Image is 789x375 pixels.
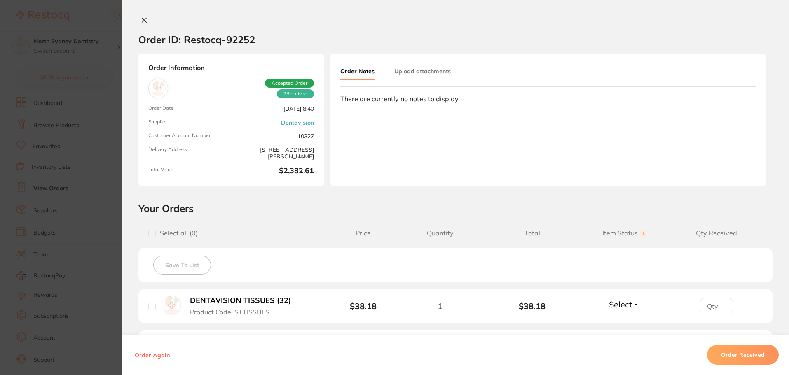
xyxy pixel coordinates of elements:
span: Delivery Address [148,147,228,160]
b: $38.18 [486,301,578,311]
span: Total [486,229,578,237]
button: DENTAVISION TISSUES (32) Product Code: STTISSUES [187,296,300,316]
span: Supplier [148,119,228,126]
span: Select [609,299,632,310]
span: Product Code: STTISSUES [190,308,269,316]
input: Qty [700,298,733,314]
button: Save To List [153,256,211,275]
span: [DATE] 8:40 [234,105,314,112]
span: [STREET_ADDRESS][PERSON_NAME] [234,147,314,160]
span: Customer Account Number [148,133,228,140]
button: Order Again [132,351,172,359]
span: 1 [438,301,442,311]
span: Order Date [148,105,228,112]
a: Dentavision [281,119,314,126]
img: DENTAVISION TISSUES (32) [162,296,181,315]
button: Select [606,299,642,310]
img: Dentavision [150,81,166,96]
button: Order Notes [340,64,375,80]
span: Accepted Order [265,79,314,88]
button: Upload attachments [394,64,451,79]
button: Order Received [707,345,779,365]
span: Total Value [148,167,228,176]
b: $2,382.61 [234,167,314,176]
span: Received [277,89,314,98]
b: $38.18 [350,301,377,311]
h2: Your Orders [138,202,773,214]
span: 10327 [234,133,314,140]
h2: Order ID: Restocq- 92252 [138,33,255,46]
span: Price [332,229,394,237]
span: Quantity [394,229,486,237]
span: Select all ( 0 ) [156,229,198,237]
b: DENTAVISION TISSUES (32) [190,296,291,305]
div: There are currently no notes to display. [340,95,756,102]
span: Item Status [578,229,671,237]
span: Qty Received [670,229,763,237]
strong: Order Information [148,64,314,72]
